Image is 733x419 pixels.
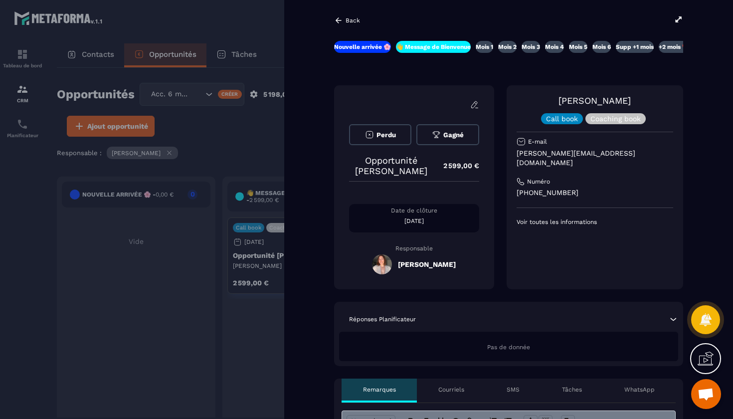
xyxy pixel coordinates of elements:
p: 2 599,00 € [433,156,479,176]
p: Remarques [363,386,396,394]
a: Ouvrir le chat [691,379,721,409]
p: Réponses Planificateur [349,315,416,323]
button: Gagné [416,124,479,145]
p: [PERSON_NAME][EMAIL_ADDRESS][DOMAIN_NAME] [517,149,673,168]
a: [PERSON_NAME] [558,95,631,106]
p: WhatsApp [624,386,655,394]
span: Pas de donnée [487,344,530,351]
p: [DATE] [349,217,479,225]
button: Perdu [349,124,411,145]
p: E-mail [528,138,547,146]
span: Gagné [443,131,464,139]
p: Voir toutes les informations [517,218,673,226]
p: Date de clôture [349,207,479,214]
span: Perdu [376,131,396,139]
p: Numéro [527,178,550,186]
p: Courriels [438,386,464,394]
p: Call book [546,115,578,122]
p: Tâches [562,386,582,394]
p: SMS [507,386,520,394]
h5: [PERSON_NAME] [398,260,456,268]
p: Coaching book [590,115,641,122]
p: [PHONE_NUMBER] [517,188,673,198]
p: Opportunité [PERSON_NAME] [349,155,433,176]
p: Responsable [349,245,479,252]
